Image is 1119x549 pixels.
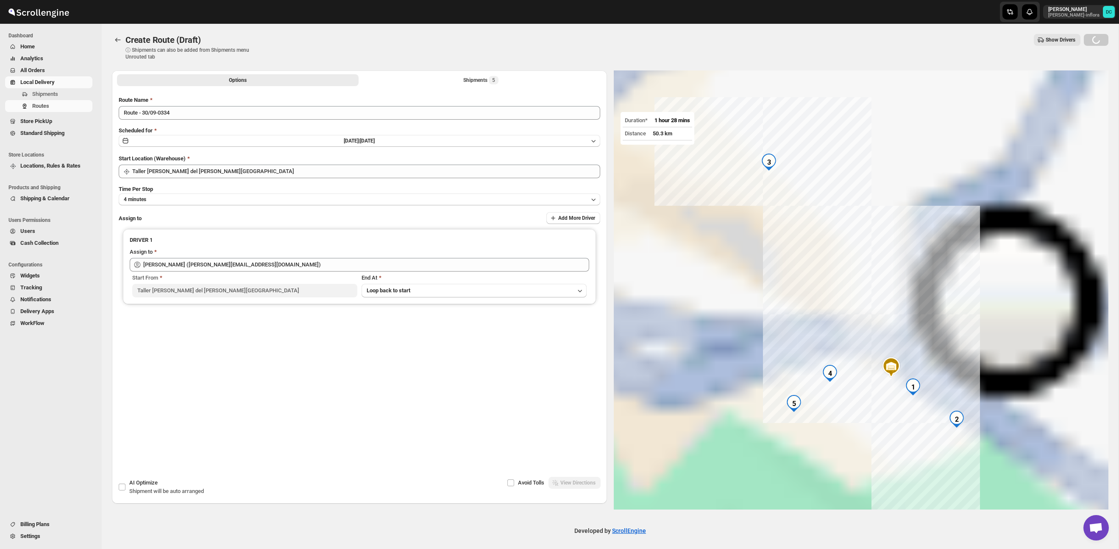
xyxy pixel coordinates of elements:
[463,76,498,84] div: Shipments
[360,138,375,144] span: [DATE]
[518,479,544,486] span: Avoid Tolls
[367,287,410,294] span: Loop back to start
[119,106,600,120] input: Eg: Bengaluru Route
[362,284,587,297] button: Loop back to start
[119,127,153,134] span: Scheduled for
[5,518,92,530] button: Billing Plans
[119,155,186,162] span: Start Location (Warehouse)
[612,527,646,534] a: ScrollEngine
[8,32,96,39] span: Dashboard
[125,35,201,45] span: Create Route (Draft)
[5,41,92,53] button: Home
[5,294,92,305] button: Notifications
[5,237,92,249] button: Cash Collection
[821,365,838,382] div: 4
[229,77,247,84] span: Options
[20,55,43,62] span: Analytics
[129,488,204,494] span: Shipment will be auto arranged
[8,217,96,224] span: Users Permissions
[1083,515,1109,541] div: Open chat
[948,411,965,428] div: 2
[20,118,52,124] span: Store PickUp
[5,282,92,294] button: Tracking
[5,64,92,76] button: All Orders
[32,91,58,97] span: Shipments
[20,43,35,50] span: Home
[1048,6,1100,13] p: [PERSON_NAME]
[546,212,600,224] button: Add More Driver
[8,151,96,158] span: Store Locations
[905,378,921,395] div: 1
[119,215,142,221] span: Assign to
[20,130,64,136] span: Standard Shipping
[5,225,92,237] button: Users
[20,272,40,279] span: Widgets
[558,215,595,221] span: Add More Driver
[360,74,602,86] button: Selected Shipments
[1046,36,1075,43] span: Show Drivers
[119,135,600,147] button: [DATE]|[DATE]
[124,196,146,203] span: 4 minutes
[112,34,124,46] button: Routes
[7,1,70,22] img: ScrollEngine
[143,258,589,272] input: Search assignee
[119,193,600,205] button: 4 minutes
[1106,9,1112,15] text: DC
[653,130,672,137] span: 50.3 km
[5,53,92,64] button: Analytics
[1034,34,1080,46] button: Show Drivers
[20,320,45,326] span: WorkFlow
[5,88,92,100] button: Shipments
[492,77,495,84] span: 5
[5,305,92,317] button: Delivery Apps
[20,521,50,527] span: Billing Plans
[112,89,607,409] div: All Route Options
[117,74,359,86] button: All Route Options
[785,395,802,412] div: 5
[32,103,49,109] span: Routes
[5,193,92,204] button: Shipping & Calendar
[20,79,55,85] span: Local Delivery
[5,160,92,172] button: Locations, Rules & Rates
[119,97,148,103] span: Route Name
[5,270,92,282] button: Widgets
[129,479,158,486] span: AI Optimize
[5,100,92,112] button: Routes
[8,261,96,268] span: Configurations
[20,284,42,291] span: Tracking
[132,165,600,178] input: Search location
[20,195,70,202] span: Shipping & Calendar
[1048,13,1100,18] p: [PERSON_NAME]-inflora
[625,130,646,137] span: Distance
[20,67,45,73] span: All Orders
[5,317,92,329] button: WorkFlow
[8,184,96,191] span: Products and Shipping
[574,527,646,535] p: Developed by
[654,117,690,123] span: 1 hour 28 mins
[20,533,40,539] span: Settings
[625,117,648,123] span: Duration*
[20,308,54,314] span: Delivery Apps
[362,274,587,282] div: End At
[5,530,92,542] button: Settings
[119,186,153,192] span: Time Per Stop
[20,228,35,234] span: Users
[760,154,777,171] div: 3
[130,236,589,244] h3: DRIVER 1
[20,162,81,169] span: Locations, Rules & Rates
[20,240,58,246] span: Cash Collection
[132,274,158,281] span: Start From
[1103,6,1115,18] span: DAVID CORONADO
[125,47,259,60] p: ⓘ Shipments can also be added from Shipments menu Unrouted tab
[344,138,360,144] span: [DATE] |
[130,248,153,256] div: Assign to
[20,296,51,303] span: Notifications
[1043,5,1116,19] button: User menu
